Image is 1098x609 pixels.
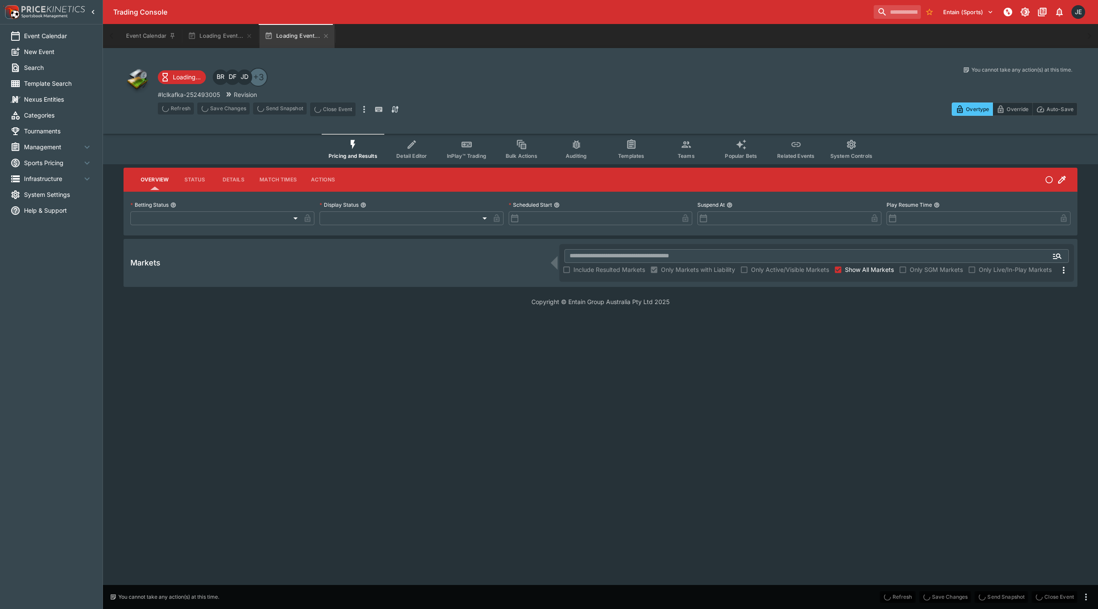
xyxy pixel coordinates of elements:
button: Auto-Save [1032,103,1077,116]
div: David Foster [225,69,240,85]
span: Include Resulted Markets [573,265,645,274]
button: Play Resume Time [934,202,940,208]
span: InPlay™ Trading [447,153,486,159]
img: PriceKinetics Logo [3,3,20,21]
span: Templates [618,153,644,159]
span: Only Active/Visible Markets [751,265,829,274]
input: search [874,5,921,19]
button: Documentation [1035,4,1050,20]
button: Toggle light/dark mode [1017,4,1033,20]
button: more [359,103,369,116]
img: Sportsbook Management [21,14,68,18]
span: Bulk Actions [506,153,537,159]
div: Ben Raymond [213,69,228,85]
button: James Edlin [1069,3,1088,21]
button: Overtype [952,103,993,116]
span: Teams [678,153,695,159]
p: Copy To Clipboard [158,90,220,99]
button: Scheduled Start [554,202,560,208]
p: Override [1007,105,1029,114]
span: Help & Support [24,206,92,215]
span: Template Search [24,79,92,88]
p: Overtype [966,105,989,114]
p: Play Resume Time [887,201,932,208]
span: Popular Bets [725,153,757,159]
span: Auditing [566,153,587,159]
span: Related Events [777,153,814,159]
button: Loading Event... [183,24,258,48]
button: Notifications [1052,4,1067,20]
span: Pricing and Results [329,153,377,159]
button: Betting Status [170,202,176,208]
span: Only Live/In-Play Markets [979,265,1052,274]
span: System Controls [830,153,872,159]
span: Event Calendar [24,31,92,40]
button: NOT Connected to PK [1000,4,1016,20]
p: Auto-Save [1047,105,1074,114]
p: Betting Status [130,201,169,208]
h5: Markets [130,258,160,268]
p: Copyright © Entain Group Australia Pty Ltd 2025 [103,297,1098,306]
div: Trading Console [113,8,870,17]
p: Display Status [320,201,359,208]
span: Categories [24,111,92,120]
img: other.png [124,66,151,93]
button: Suspend At [727,202,733,208]
p: Loading... [173,72,201,81]
span: Search [24,63,92,72]
p: You cannot take any action(s) at this time. [118,593,219,601]
p: Scheduled Start [509,201,552,208]
button: Overview [134,169,175,190]
button: No Bookmarks [923,5,936,19]
div: James Edlin [1071,5,1085,19]
button: Status [175,169,214,190]
img: PriceKinetics [21,6,85,12]
button: Select Tenant [938,5,998,19]
div: Start From [952,103,1077,116]
button: Actions [304,169,342,190]
p: You cannot take any action(s) at this time. [971,66,1072,74]
p: Suspend At [697,201,725,208]
button: Override [992,103,1032,116]
button: Open [1050,248,1065,264]
p: Revision [234,90,257,99]
div: Josh Drayton [237,69,252,85]
span: Nexus Entities [24,95,92,104]
span: Only Markets with Liability [661,265,735,274]
div: Event type filters [322,134,879,164]
button: Details [214,169,253,190]
svg: More [1059,265,1069,275]
button: more [1081,592,1091,602]
button: Match Times [253,169,304,190]
span: Sports Pricing [24,158,82,167]
button: Event Calendar [121,24,181,48]
button: Display Status [360,202,366,208]
span: Management [24,142,82,151]
span: Infrastructure [24,174,82,183]
span: Tournaments [24,127,92,136]
span: Show All Markets [845,265,894,274]
span: Detail Editor [396,153,427,159]
div: +3 [249,68,268,87]
button: Loading Event... [259,24,335,48]
span: System Settings [24,190,92,199]
span: New Event [24,47,92,56]
span: Only SGM Markets [910,265,963,274]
